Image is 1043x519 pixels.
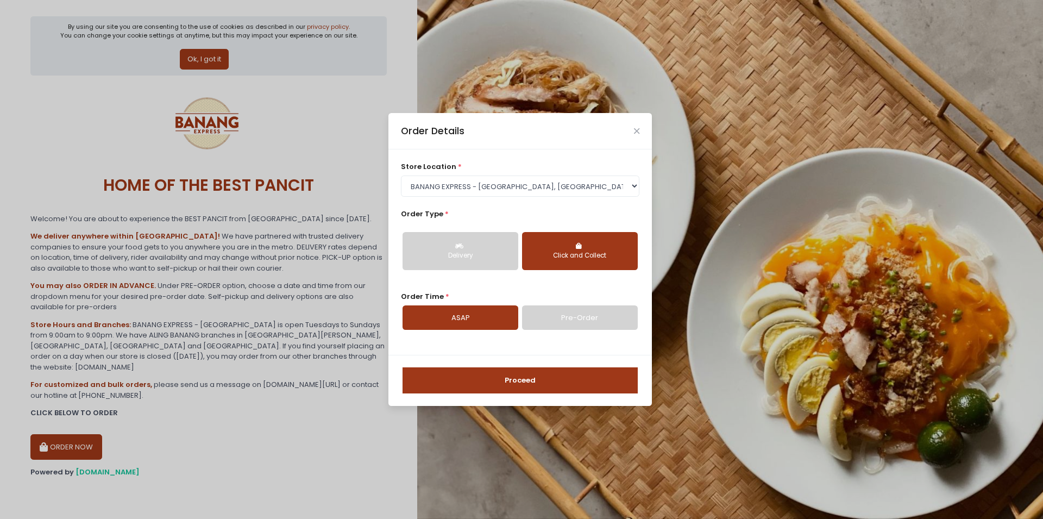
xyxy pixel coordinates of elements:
a: ASAP [403,305,518,330]
div: Order Details [401,124,464,138]
button: Click and Collect [522,232,638,270]
button: Close [634,128,639,134]
span: Order Time [401,291,444,302]
span: Order Type [401,209,443,219]
div: Delivery [410,251,511,261]
a: Pre-Order [522,305,638,330]
div: Click and Collect [530,251,630,261]
button: Proceed [403,367,638,393]
span: store location [401,161,456,172]
button: Delivery [403,232,518,270]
